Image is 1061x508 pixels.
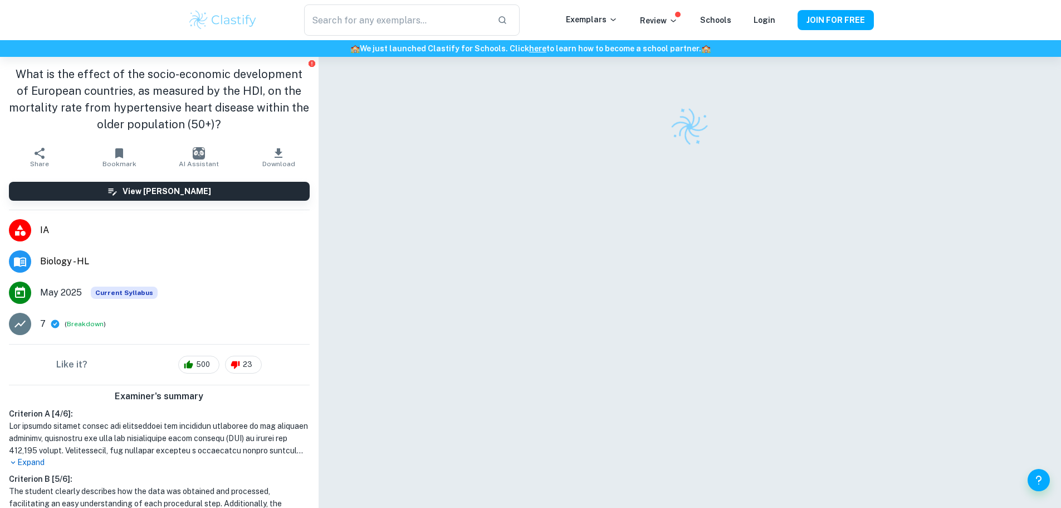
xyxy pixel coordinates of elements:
[566,13,618,26] p: Exemplars
[40,224,310,237] span: IA
[225,356,262,374] div: 23
[239,142,319,173] button: Download
[754,16,775,25] a: Login
[30,160,49,168] span: Share
[193,147,205,159] img: AI Assistant
[190,359,216,370] span: 500
[123,185,211,197] h6: View [PERSON_NAME]
[91,287,158,299] div: This exemplar is based on the current syllabus. Feel free to refer to it for inspiration/ideas wh...
[9,66,310,133] h1: What is the effect of the socio-economic development of European countries, as measured by the HD...
[237,359,258,370] span: 23
[9,420,310,457] h1: Lor ipsumdo sitamet consec adi elitseddoei tem incididun utlaboree do mag aliquaen adminimv, quis...
[9,182,310,201] button: View [PERSON_NAME]
[56,358,87,371] h6: Like it?
[700,16,731,25] a: Schools
[9,457,310,468] p: Expand
[67,319,104,329] button: Breakdown
[40,286,82,299] span: May 2025
[1028,469,1050,491] button: Help and Feedback
[80,142,159,173] button: Bookmark
[179,160,219,168] span: AI Assistant
[262,160,295,168] span: Download
[666,103,713,151] img: Clastify logo
[308,59,316,67] button: Report issue
[9,473,310,485] h6: Criterion B [ 5 / 6 ]:
[350,44,360,53] span: 🏫
[529,44,546,53] a: here
[701,44,711,53] span: 🏫
[159,142,239,173] button: AI Assistant
[2,42,1059,55] h6: We just launched Clastify for Schools. Click to learn how to become a school partner.
[188,9,258,31] img: Clastify logo
[304,4,488,36] input: Search for any exemplars...
[40,317,46,331] p: 7
[4,390,314,403] h6: Examiner's summary
[91,287,158,299] span: Current Syllabus
[40,255,310,268] span: Biology - HL
[178,356,219,374] div: 500
[798,10,874,30] button: JOIN FOR FREE
[102,160,136,168] span: Bookmark
[9,408,310,420] h6: Criterion A [ 4 / 6 ]:
[640,14,678,27] p: Review
[65,319,106,330] span: ( )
